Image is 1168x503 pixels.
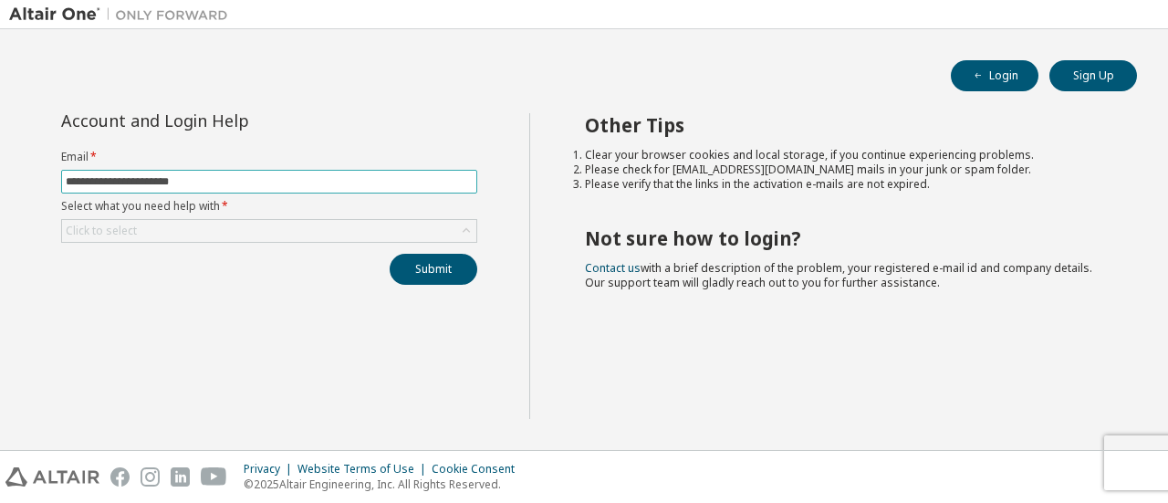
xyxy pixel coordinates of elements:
li: Please check for [EMAIL_ADDRESS][DOMAIN_NAME] mails in your junk or spam folder. [585,162,1105,177]
div: Click to select [62,220,476,242]
span: with a brief description of the problem, your registered e-mail id and company details. Our suppo... [585,260,1092,290]
li: Clear your browser cookies and local storage, if you continue experiencing problems. [585,148,1105,162]
div: Click to select [66,224,137,238]
label: Select what you need help with [61,199,477,214]
img: altair_logo.svg [5,467,99,487]
img: facebook.svg [110,467,130,487]
div: Account and Login Help [61,113,394,128]
img: linkedin.svg [171,467,190,487]
div: Cookie Consent [432,462,526,477]
a: Contact us [585,260,641,276]
img: Altair One [9,5,237,24]
h2: Other Tips [585,113,1105,137]
button: Login [951,60,1038,91]
li: Please verify that the links in the activation e-mails are not expired. [585,177,1105,192]
p: © 2025 Altair Engineering, Inc. All Rights Reserved. [244,477,526,492]
div: Privacy [244,462,297,477]
img: instagram.svg [141,467,160,487]
button: Submit [390,254,477,285]
label: Email [61,150,477,164]
h2: Not sure how to login? [585,226,1105,250]
img: youtube.svg [201,467,227,487]
button: Sign Up [1049,60,1137,91]
div: Website Terms of Use [297,462,432,477]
